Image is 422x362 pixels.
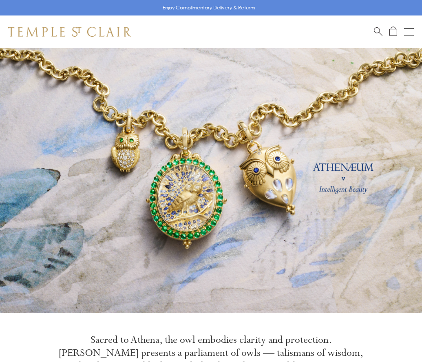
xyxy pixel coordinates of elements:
p: Enjoy Complimentary Delivery & Returns [163,4,255,12]
a: Search [374,26,382,37]
a: Open Shopping Bag [389,26,397,37]
img: Temple St. Clair [8,27,131,37]
button: Open navigation [404,27,414,37]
